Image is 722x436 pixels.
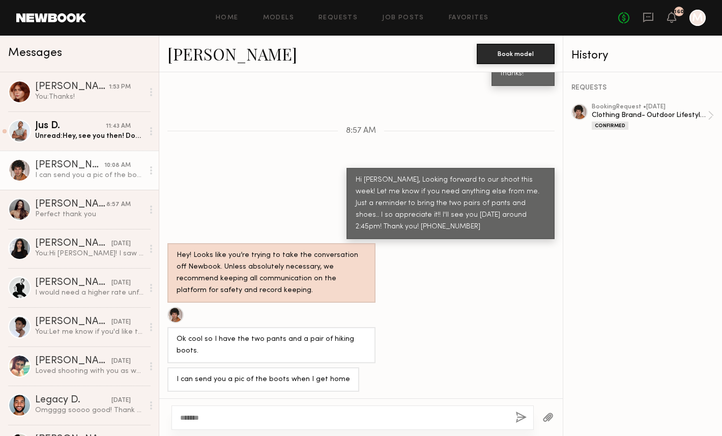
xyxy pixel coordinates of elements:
div: You: Thanks! [35,92,143,102]
span: 8:57 AM [346,127,376,135]
div: 160 [674,9,684,15]
div: I can send you a pic of the boots when I get home [177,374,350,386]
div: Legacy D. [35,395,111,405]
a: Job Posts [382,15,424,21]
div: Perfect thank you [35,210,143,219]
a: bookingRequest •[DATE]Clothing Brand- Outdoor Lifestyle ShootConfirmed [592,104,714,130]
div: [DATE] [111,278,131,288]
div: Ok cool so I have the two pants and a pair of hiking boots. [177,334,366,357]
div: I can send you a pic of the boots when I get home [35,170,143,180]
div: Omgggg soooo good! Thank you for all these! He clearly had a blast! Yes let me know if you ever n... [35,405,143,415]
div: I would need a higher rate unfortunately! [35,288,143,298]
div: [PERSON_NAME] [35,160,104,170]
div: [PERSON_NAME] [35,278,111,288]
div: You: Let me know if you'd like to move forward. Totally understand if not! [35,327,143,337]
div: Loved shooting with you as well!! I just followed you on ig! :) look forward to seeing the pics! [35,366,143,376]
div: 1:53 PM [109,82,131,92]
div: [PERSON_NAME] [35,356,111,366]
div: 11:43 AM [106,122,131,131]
div: Confirmed [592,122,628,130]
div: 10:08 AM [104,161,131,170]
a: M [689,10,706,26]
div: History [571,50,714,62]
div: [PERSON_NAME] [35,82,109,92]
div: Hi [PERSON_NAME], Looking forward to our shoot this week! Let me know if you need anything else f... [356,175,545,233]
div: thanks! [501,68,545,80]
div: [PERSON_NAME] [35,239,111,249]
div: [DATE] [111,317,131,327]
div: 8:57 AM [106,200,131,210]
span: Messages [8,47,62,59]
div: Hey! Looks like you’re trying to take the conversation off Newbook. Unless absolutely necessary, ... [177,250,366,297]
a: Favorites [449,15,489,21]
div: [DATE] [111,357,131,366]
div: You: Hi [PERSON_NAME]! I saw you submitted to my job listing for a shoot with a small sustainable... [35,249,143,258]
div: Unread: Hey, see you then! Don’t think I’ll be needing anything else.. Pants (check), shoes (chec... [35,131,143,141]
div: [PERSON_NAME] [35,199,106,210]
div: booking Request • [DATE] [592,104,708,110]
a: Home [216,15,239,21]
div: [DATE] [111,239,131,249]
button: Book model [477,44,555,64]
div: Jus D. [35,121,106,131]
a: Models [263,15,294,21]
div: Clothing Brand- Outdoor Lifestyle Shoot [592,110,708,120]
a: Book model [477,49,555,57]
a: Requests [319,15,358,21]
a: [PERSON_NAME] [167,43,297,65]
div: [PERSON_NAME] [35,317,111,327]
div: [DATE] [111,396,131,405]
div: REQUESTS [571,84,714,92]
